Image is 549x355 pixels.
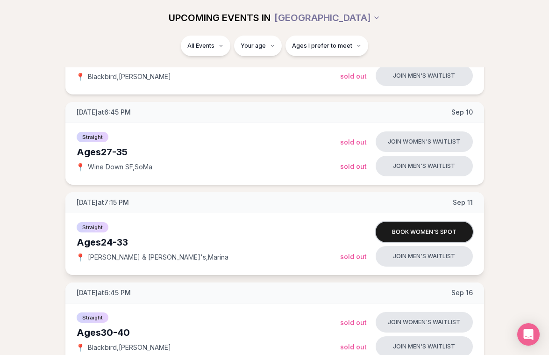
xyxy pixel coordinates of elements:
[77,108,131,117] span: [DATE] at 6:45 PM
[88,72,171,81] span: Blackbird , [PERSON_NAME]
[181,36,230,56] button: All Events
[376,246,473,267] button: Join men's waitlist
[77,254,84,261] span: 📍
[340,138,367,146] span: Sold Out
[340,162,367,170] span: Sold Out
[88,343,171,352] span: Blackbird , [PERSON_NAME]
[77,132,108,142] span: Straight
[376,131,473,152] button: Join women's waitlist
[376,65,473,86] button: Join men's waitlist
[340,319,367,326] span: Sold Out
[285,36,368,56] button: Ages I prefer to meet
[340,72,367,80] span: Sold Out
[451,288,473,297] span: Sep 16
[88,162,152,172] span: Wine Down SF , SoMa
[453,198,473,207] span: Sep 11
[517,323,540,346] div: Open Intercom Messenger
[274,7,380,28] button: [GEOGRAPHIC_DATA]
[340,253,367,261] span: Sold Out
[340,343,367,351] span: Sold Out
[234,36,282,56] button: Your age
[376,156,473,176] button: Join men's waitlist
[77,236,340,249] div: Ages 24-33
[77,163,84,171] span: 📍
[376,312,473,333] button: Join women's waitlist
[77,198,129,207] span: [DATE] at 7:15 PM
[77,326,340,339] div: Ages 30-40
[292,42,352,50] span: Ages I prefer to meet
[169,11,271,24] span: UPCOMING EVENTS IN
[88,253,228,262] span: [PERSON_NAME] & [PERSON_NAME]'s , Marina
[451,108,473,117] span: Sep 10
[241,42,266,50] span: Your age
[77,73,84,80] span: 📍
[77,288,131,297] span: [DATE] at 6:45 PM
[187,42,214,50] span: All Events
[77,312,108,323] span: Straight
[376,222,473,242] button: Book women's spot
[77,222,108,232] span: Straight
[77,344,84,351] span: 📍
[77,145,340,159] div: Ages 27-35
